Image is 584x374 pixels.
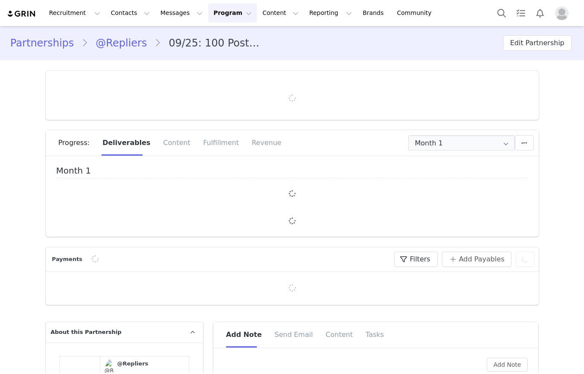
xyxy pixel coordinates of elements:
button: Program [208,3,257,23]
button: Content [257,3,304,23]
h4: Month 1 [56,166,528,178]
a: Community [392,3,441,23]
div: Revenue [245,130,282,156]
div: @Repliers [117,360,148,368]
div: Deliverables [96,130,157,156]
a: Tasks [511,3,530,23]
input: Select [408,135,515,151]
button: Profile [550,6,577,20]
span: Send Email [275,331,313,339]
button: Reporting [304,3,357,23]
div: Payments [50,255,87,264]
button: Edit Partnership [503,35,572,51]
a: @Repliers [88,35,154,51]
button: Notifications [531,3,549,23]
button: Add Note [487,358,528,371]
button: Filters [394,252,438,267]
span: Tasks [366,331,384,339]
span: Add Note [226,331,262,339]
span: Content [325,331,353,339]
div: Progress: [58,130,96,156]
a: Brands [357,3,391,23]
button: Contacts [106,3,155,23]
img: grin logo [7,10,37,18]
a: Partnerships [10,35,81,51]
span: Filters [410,254,430,264]
button: Messages [155,3,208,23]
img: placeholder-profile.jpg [555,6,569,20]
button: Search [492,3,511,23]
div: Fulfillment [197,130,245,156]
div: Content [157,130,197,156]
button: Recruitment [44,3,105,23]
button: Add Payables [442,252,511,267]
span: About this Partnership [51,328,122,336]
